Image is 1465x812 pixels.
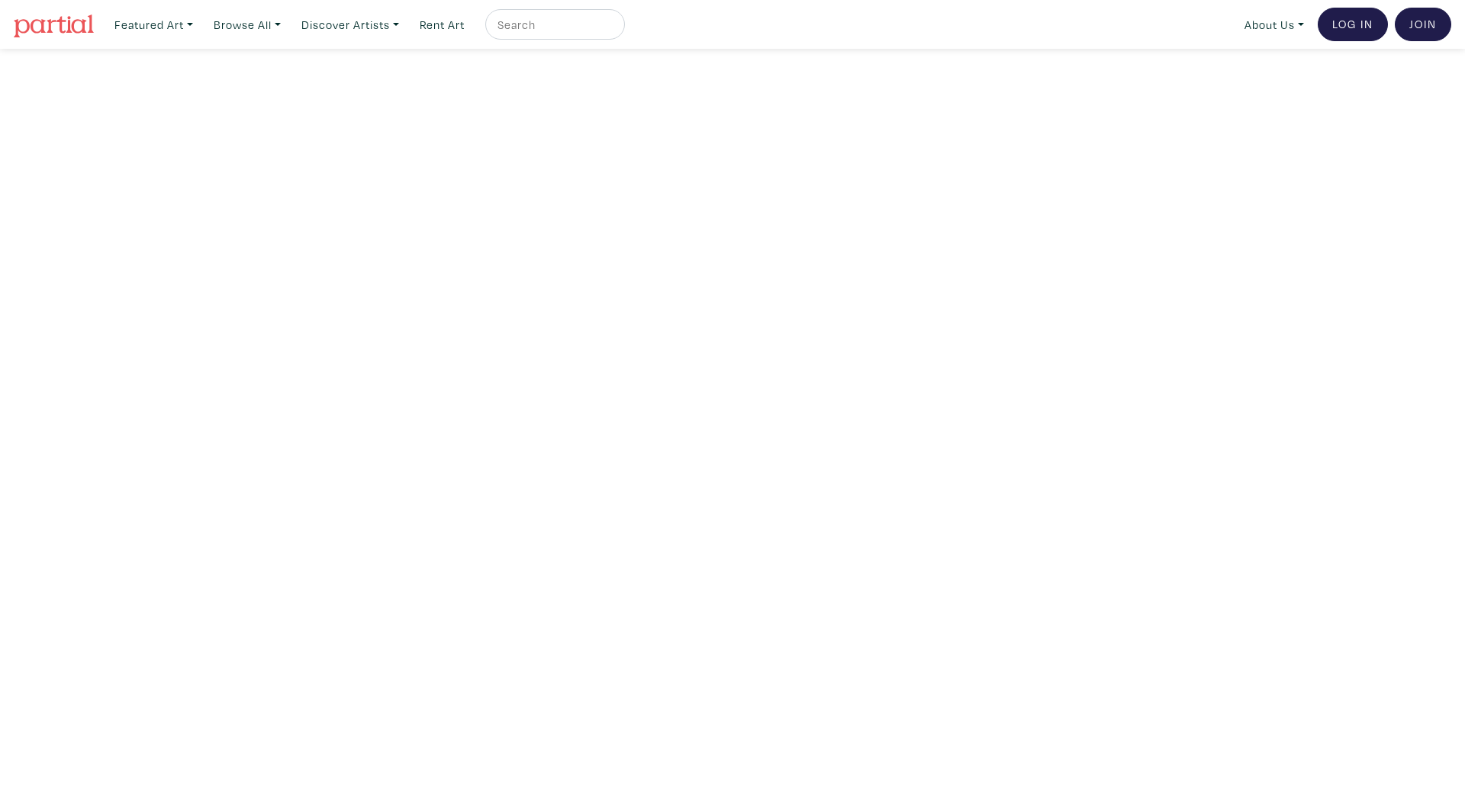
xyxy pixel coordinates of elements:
a: Rent Art [413,9,472,40]
a: About Us [1238,9,1311,40]
a: Log In [1318,8,1388,41]
a: Browse All [207,9,288,40]
input: Search [496,15,610,34]
a: Featured Art [108,9,200,40]
a: Discover Artists [295,9,406,40]
a: Join [1395,8,1451,41]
